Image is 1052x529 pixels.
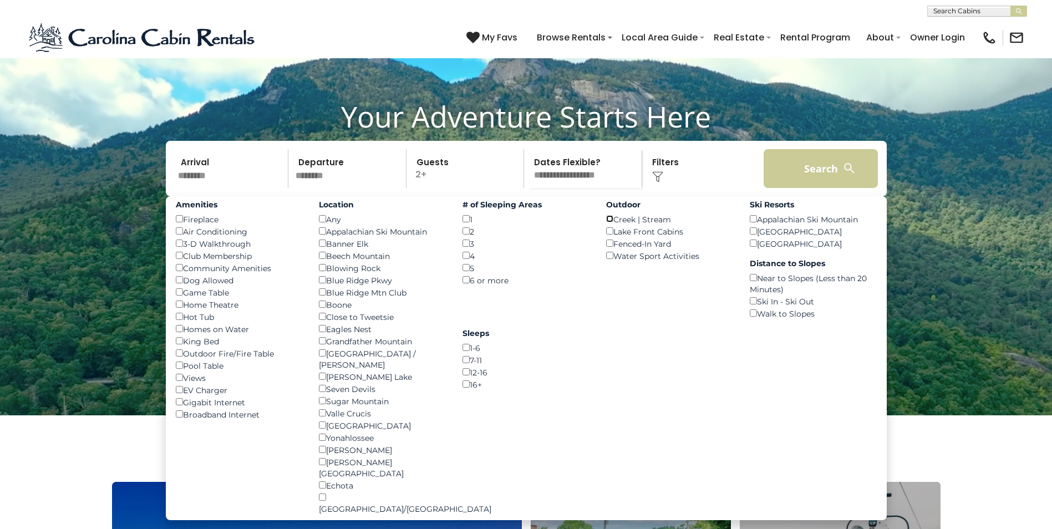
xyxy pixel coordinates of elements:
img: Blue-2.png [28,21,258,54]
div: Grandfather Mountain [319,335,446,347]
div: Banner Elk [319,237,446,250]
a: Local Area Guide [616,28,703,47]
div: [GEOGRAPHIC_DATA] [750,237,877,250]
label: Outdoor [606,199,733,210]
div: Echota [319,479,446,491]
div: 3 [463,237,589,250]
div: Dog Allowed [176,274,303,286]
a: Owner Login [904,28,970,47]
div: Air Conditioning [176,225,303,237]
div: Home Theatre [176,298,303,311]
div: Homes on Water [176,323,303,335]
a: Rental Program [775,28,856,47]
div: Fenced-In Yard [606,237,733,250]
label: Amenities [176,199,303,210]
div: Any [319,213,446,225]
div: [PERSON_NAME][GEOGRAPHIC_DATA] [319,456,446,479]
div: 1-6 [463,342,589,354]
div: Valle Crucis [319,407,446,419]
div: Water Sport Activities [606,250,733,262]
a: Browse Rentals [531,28,611,47]
div: 3-D Walkthrough [176,237,303,250]
div: Broadband Internet [176,408,303,420]
div: Club Membership [176,250,303,262]
div: Close to Tweetsie [319,311,446,323]
div: [GEOGRAPHIC_DATA] / [PERSON_NAME] [319,347,446,370]
div: 4 [463,250,589,262]
div: Boone [319,298,446,311]
div: Eagles Nest [319,323,446,335]
div: Blue Ridge Mtn Club [319,286,446,298]
div: [GEOGRAPHIC_DATA] [319,419,446,431]
div: [GEOGRAPHIC_DATA]/[GEOGRAPHIC_DATA] [319,491,446,515]
div: Fireplace [176,213,303,225]
div: Ski In - Ski Out [750,295,877,307]
div: Near to Slopes (Less than 20 Minutes) [750,272,877,295]
label: Ski Resorts [750,199,877,210]
div: King Bed [176,335,303,347]
div: Sugar Mountain [319,395,446,407]
img: filter--v1.png [652,171,663,182]
div: Blue Ridge Pkwy [319,274,446,286]
div: Hot Tub [176,311,303,323]
div: EV Charger [176,384,303,396]
p: 2+ [410,149,524,188]
div: 6 or more [463,274,589,286]
div: Pool Table [176,359,303,372]
div: Community Amenities [176,262,303,274]
img: phone-regular-black.png [982,30,997,45]
label: # of Sleeping Areas [463,199,589,210]
div: Outdoor Fire/Fire Table [176,347,303,359]
div: [GEOGRAPHIC_DATA] [750,225,877,237]
img: mail-regular-black.png [1009,30,1024,45]
a: Real Estate [708,28,770,47]
label: Distance to Slopes [750,258,877,269]
button: Search [764,149,878,188]
span: My Favs [482,30,517,44]
div: [PERSON_NAME] [319,444,446,456]
div: Appalachian Ski Mountain [319,225,446,237]
div: Yonahlossee [319,431,446,444]
div: Gigabit Internet [176,396,303,408]
div: 16+ [463,378,589,390]
label: Location [319,199,446,210]
div: 2 [463,225,589,237]
div: Blowing Rock [319,262,446,274]
div: Seven Devils [319,383,446,395]
div: 5 [463,262,589,274]
label: Sleeps [463,328,589,339]
div: Appalachian Ski Mountain [750,213,877,225]
div: Views [176,372,303,384]
div: 7-11 [463,354,589,366]
h1: Your Adventure Starts Here [8,99,1044,134]
div: Walk to Slopes [750,307,877,319]
a: My Favs [466,30,520,45]
div: 1 [463,213,589,225]
div: Creek | Stream [606,213,733,225]
a: About [861,28,899,47]
div: [PERSON_NAME] Lake [319,370,446,383]
div: Beech Mountain [319,250,446,262]
div: Lake Front Cabins [606,225,733,237]
img: search-regular-white.png [842,161,856,175]
div: Game Table [176,286,303,298]
h3: Select Your Destination [110,443,942,482]
div: 12-16 [463,366,589,378]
